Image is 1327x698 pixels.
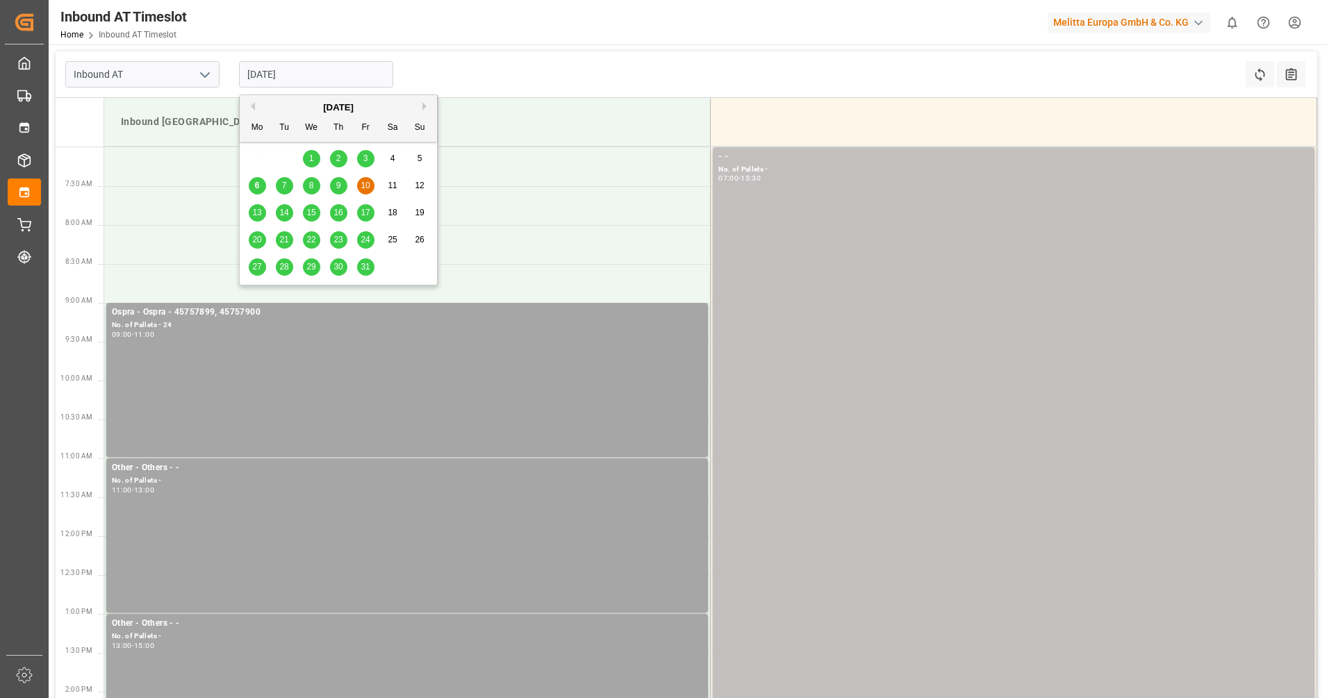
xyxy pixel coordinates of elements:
[132,331,134,338] div: -
[112,306,702,319] div: Ospra - Ospra - 45757899, 45757900
[279,262,288,272] span: 28
[1248,7,1279,38] button: Help Center
[252,235,261,244] span: 20
[411,150,429,167] div: Choose Sunday, October 5th, 2025
[276,177,293,194] div: Choose Tuesday, October 7th, 2025
[249,119,266,137] div: Mo
[249,258,266,276] div: Choose Monday, October 27th, 2025
[65,180,92,188] span: 7:30 AM
[411,177,429,194] div: Choose Sunday, October 12th, 2025
[60,491,92,499] span: 11:30 AM
[60,30,83,40] a: Home
[194,64,215,85] button: open menu
[65,647,92,654] span: 1:30 PM
[112,475,702,487] div: No. of Pallets -
[282,181,287,190] span: 7
[276,258,293,276] div: Choose Tuesday, October 28th, 2025
[336,181,341,190] span: 9
[65,219,92,226] span: 8:00 AM
[330,231,347,249] div: Choose Thursday, October 23rd, 2025
[239,61,393,88] input: DD.MM.YYYY
[65,258,92,265] span: 8:30 AM
[112,642,132,649] div: 13:00
[363,153,368,163] span: 3
[333,262,343,272] span: 30
[357,258,374,276] div: Choose Friday, October 31st, 2025
[422,102,431,110] button: Next Month
[255,181,260,190] span: 6
[306,262,315,272] span: 29
[411,231,429,249] div: Choose Sunday, October 26th, 2025
[134,487,154,493] div: 13:00
[303,258,320,276] div: Choose Wednesday, October 29th, 2025
[134,331,154,338] div: 11:00
[718,164,1309,176] div: No. of Pallets -
[132,487,134,493] div: -
[249,204,266,222] div: Choose Monday, October 13th, 2025
[134,642,154,649] div: 15:00
[388,208,397,217] span: 18
[247,102,255,110] button: Previous Month
[60,569,92,576] span: 12:30 PM
[357,150,374,167] div: Choose Friday, October 3rd, 2025
[112,461,702,475] div: Other - Others - -
[333,208,343,217] span: 16
[718,175,739,181] div: 07:00
[276,119,293,137] div: Tu
[60,530,92,538] span: 12:00 PM
[1217,7,1248,38] button: show 0 new notifications
[361,181,370,190] span: 10
[384,204,402,222] div: Choose Saturday, October 18th, 2025
[60,452,92,460] span: 11:00 AM
[60,6,187,27] div: Inbound AT Timeslot
[357,231,374,249] div: Choose Friday, October 24th, 2025
[249,231,266,249] div: Choose Monday, October 20th, 2025
[112,617,702,631] div: Other - Others - -
[132,642,134,649] div: -
[252,262,261,272] span: 27
[303,231,320,249] div: Choose Wednesday, October 22nd, 2025
[411,204,429,222] div: Choose Sunday, October 19th, 2025
[309,153,314,163] span: 1
[336,153,341,163] span: 2
[60,374,92,382] span: 10:00 AM
[60,413,92,421] span: 10:30 AM
[330,177,347,194] div: Choose Thursday, October 9th, 2025
[333,235,343,244] span: 23
[361,262,370,272] span: 31
[718,150,1309,164] div: - -
[1048,9,1217,35] button: Melitta Europa GmbH & Co. KG
[306,208,315,217] span: 15
[65,297,92,304] span: 9:00 AM
[418,153,422,163] span: 5
[388,181,397,190] span: 11
[240,101,437,115] div: [DATE]
[303,204,320,222] div: Choose Wednesday, October 15th, 2025
[249,177,266,194] div: Choose Monday, October 6th, 2025
[330,258,347,276] div: Choose Thursday, October 30th, 2025
[330,150,347,167] div: Choose Thursday, October 2nd, 2025
[357,204,374,222] div: Choose Friday, October 17th, 2025
[739,175,741,181] div: -
[330,204,347,222] div: Choose Thursday, October 16th, 2025
[384,231,402,249] div: Choose Saturday, October 25th, 2025
[361,208,370,217] span: 17
[390,153,395,163] span: 4
[65,335,92,343] span: 9:30 AM
[65,685,92,693] span: 2:00 PM
[1048,13,1211,33] div: Melitta Europa GmbH & Co. KG
[384,150,402,167] div: Choose Saturday, October 4th, 2025
[415,181,424,190] span: 12
[252,208,261,217] span: 13
[357,119,374,137] div: Fr
[115,109,699,135] div: Inbound [GEOGRAPHIC_DATA]
[741,175,761,181] div: 15:30
[306,235,315,244] span: 22
[112,319,702,331] div: No. of Pallets - 24
[415,208,424,217] span: 19
[65,61,220,88] input: Type to search/select
[303,150,320,167] div: Choose Wednesday, October 1st, 2025
[303,119,320,137] div: We
[65,608,92,615] span: 1:00 PM
[112,487,132,493] div: 11:00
